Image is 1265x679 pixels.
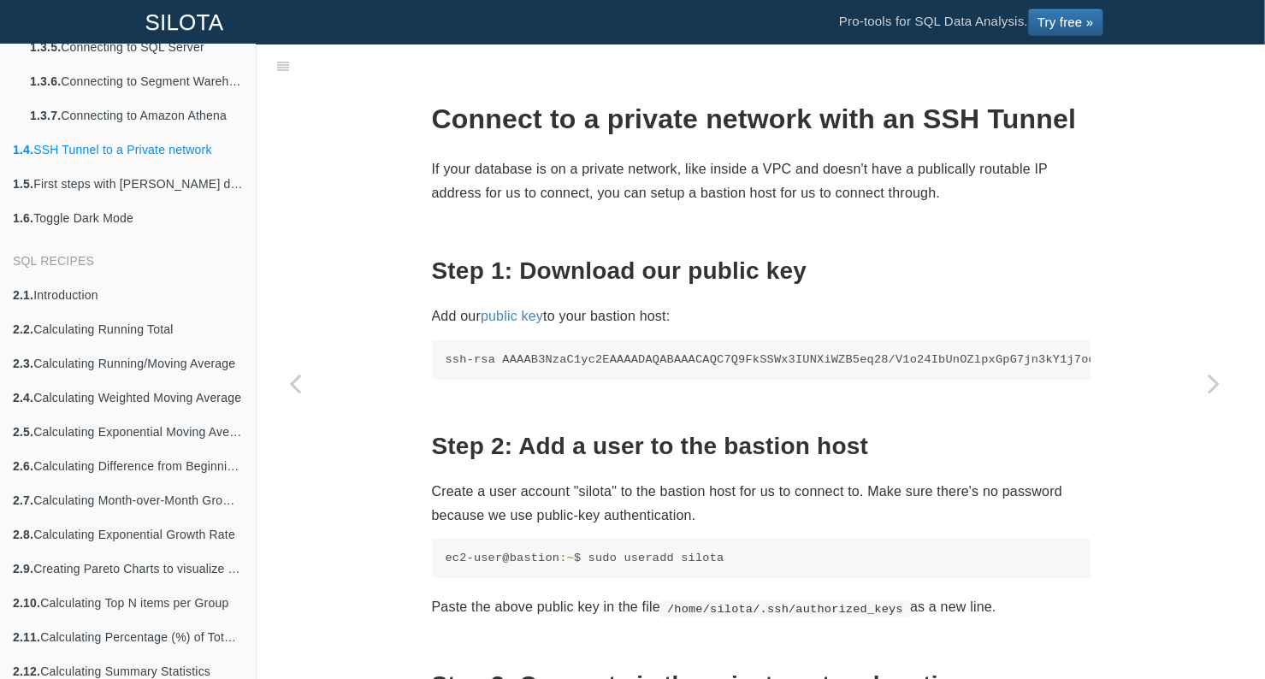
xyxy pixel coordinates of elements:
code: ssh-rsa AAAAB3NzaC1yc2EAAAADAQABAAACAQC7Q9FkSSWx3IUNXiWZB5eq28/V1o24IbUnOZlpxGpG7jn3kY1j7ocJIDGIv... [446,351,1077,368]
b: 1.4. [13,143,33,156]
code: ec2-user@bastion $ sudo useradd silota [446,550,1077,566]
a: 1.3.7.Connecting to Amazon Athena [17,98,256,133]
a: Previous page: Connecting to Amazon Athena [257,87,334,679]
h2: Step 1: Download our public key [432,258,1091,285]
a: 1.3.5.Connecting to SQL Server [17,30,256,64]
span: :~ [559,552,574,564]
b: 2.9. [13,562,33,576]
p: Create a user account "silota" to the bastion host for us to connect to. Make sure there's no pas... [432,480,1091,526]
a: Try free » [1028,9,1103,36]
b: 2.3. [13,357,33,370]
b: 1.3.6. [30,74,61,88]
b: 2.4. [13,391,33,404]
a: 1.3.6.Connecting to Segment Warehouse [17,64,256,98]
b: 2.11. [13,630,40,644]
p: Add our to your bastion host: [432,304,1091,328]
b: 2.7. [13,493,33,507]
b: 2.5. [13,425,33,439]
h2: Step 2: Add a user to the bastion host [432,434,1091,460]
b: 1.6. [13,211,33,225]
b: 2.6. [13,459,33,473]
a: public key [481,309,543,323]
b: 2.2. [13,322,33,336]
a: Next page: First steps with Silota dashboarding and charting [1175,87,1252,679]
b: 2.1. [13,288,33,302]
a: SILOTA [133,1,237,44]
h1: Connect to a private network with an SSH Tunnel [432,104,1091,134]
b: 1.3.7. [30,109,61,122]
b: 2.12. [13,664,40,678]
b: 2.10. [13,596,40,610]
code: /home/silota/.ssh/authorized_keys [660,600,910,617]
b: 2.8. [13,528,33,541]
li: Pro-tools for SQL Data Analysis. [822,1,1120,44]
iframe: Drift Widget Chat Controller [1179,593,1244,658]
p: Paste the above public key in the file as a new line. [432,595,1091,618]
b: 1.3.5. [30,40,61,54]
p: If your database is on a private network, like inside a VPC and doesn't have a publically routabl... [432,157,1091,204]
b: 1.5. [13,177,33,191]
